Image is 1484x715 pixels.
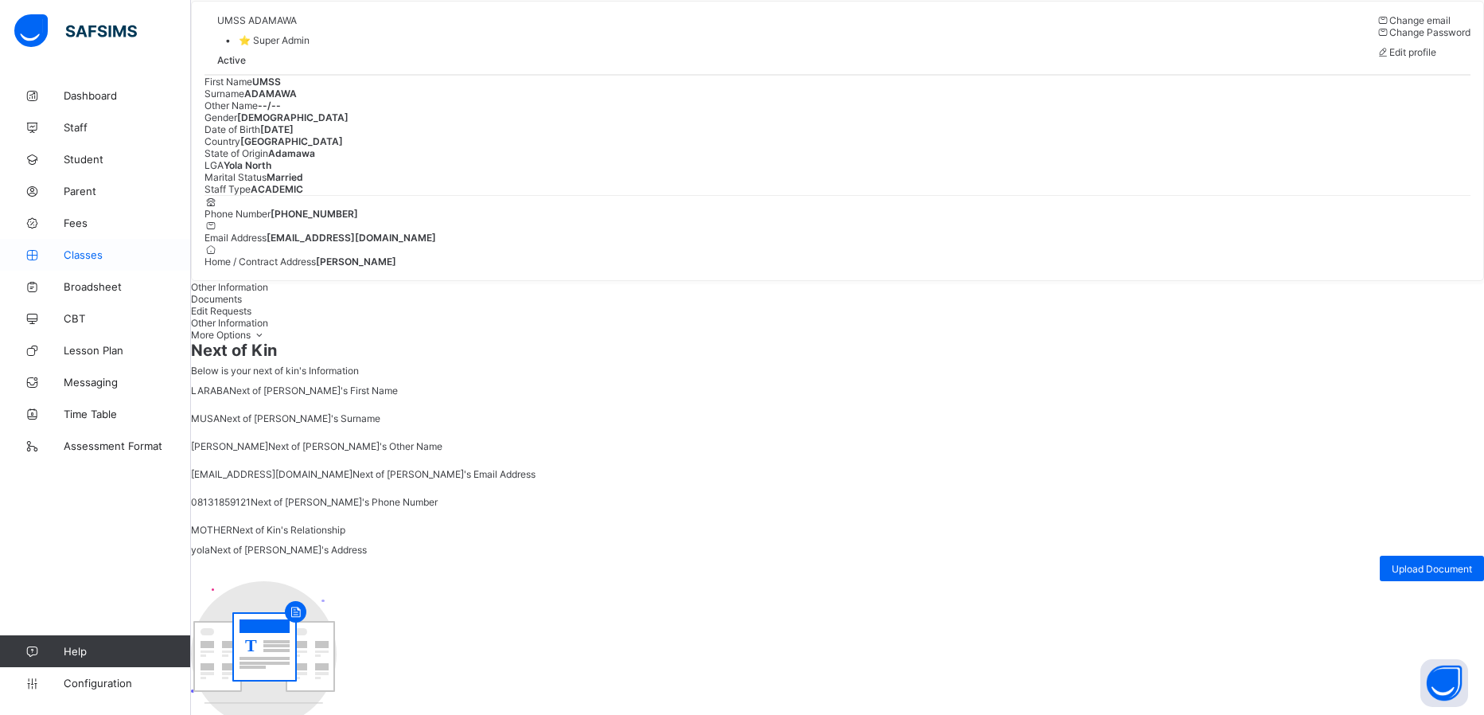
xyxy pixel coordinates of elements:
[268,147,315,159] span: Adamawa
[204,232,267,244] span: Email Address
[204,183,251,195] span: Staff Type
[204,171,267,183] span: Marital Status
[268,440,442,452] span: Next of [PERSON_NAME]'s Other Name
[210,544,367,556] span: Next of [PERSON_NAME]'s Address
[244,88,297,100] span: ADAMAWA
[191,317,268,329] span: Other Information
[258,100,281,111] span: --/--
[220,412,380,424] span: Next of [PERSON_NAME]'s Surname
[224,159,271,171] span: Yola North
[229,385,398,397] span: Next of [PERSON_NAME]'s First Name
[1389,46,1436,58] span: Edit profile
[1389,26,1470,38] span: Change Password
[204,159,224,171] span: LGA
[204,147,268,159] span: State of Origin
[1389,14,1451,26] span: Change email
[204,135,240,147] span: Country
[191,440,268,452] span: [PERSON_NAME]
[217,14,297,26] span: UMSS ADAMAWA
[64,677,190,690] span: Configuration
[251,496,438,508] span: Next of [PERSON_NAME]'s Phone Number
[191,544,210,556] span: yola
[191,293,242,305] span: Documents
[240,135,343,147] span: [GEOGRAPHIC_DATA]
[191,496,251,508] span: 08131859121
[191,305,251,317] span: Edit Requests
[191,385,229,397] span: LARABA
[64,248,191,261] span: Classes
[64,280,191,293] span: Broadsheet
[204,256,316,268] span: Home / Contract Address
[191,412,220,424] span: MUSA
[64,440,191,452] span: Assessment Format
[64,376,191,389] span: Messaging
[239,34,310,46] span: ⭐ Super Admin
[252,76,281,88] span: UMSS
[260,123,294,135] span: [DATE]
[191,524,232,536] span: MOTHER
[191,329,267,341] span: More Options
[191,468,352,480] span: [EMAIL_ADDRESS][DOMAIN_NAME]
[204,76,252,88] span: First Name
[64,344,191,357] span: Lesson Plan
[191,281,268,293] span: Other Information
[271,208,358,220] span: [PHONE_NUMBER]
[1392,563,1472,575] span: Upload Document
[204,208,271,220] span: Phone Number
[64,217,191,229] span: Fees
[64,185,191,197] span: Parent
[191,365,359,377] span: Below is your next of kin's Information
[64,153,191,166] span: Student
[204,123,260,135] span: Date of Birth
[204,88,244,100] span: Surname
[64,121,191,134] span: Staff
[204,111,237,123] span: Gender
[352,468,536,480] span: Next of [PERSON_NAME]'s Email Address
[204,100,258,111] span: Other Name
[1420,659,1468,707] button: Open asap
[232,524,345,536] span: Next of Kin's Relationship
[191,341,1484,360] span: Next of Kin
[14,14,137,48] img: safsims
[267,171,303,183] span: Married
[217,54,246,66] span: Active
[217,34,310,46] div: •
[267,232,436,244] span: [EMAIL_ADDRESS][DOMAIN_NAME]
[251,183,303,195] span: ACADEMIC
[316,256,396,268] span: [PERSON_NAME]
[64,645,190,658] span: Help
[64,312,191,325] span: CBT
[245,635,257,655] tspan: T
[64,408,191,420] span: Time Table
[64,89,191,102] span: Dashboard
[237,111,349,123] span: [DEMOGRAPHIC_DATA]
